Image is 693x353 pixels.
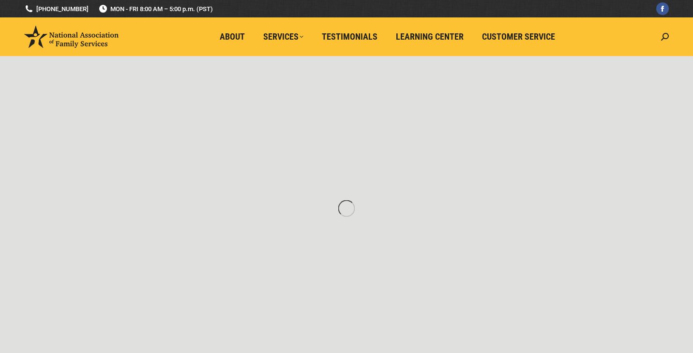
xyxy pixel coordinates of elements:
[475,28,562,46] a: Customer Service
[263,31,303,42] span: Services
[389,28,470,46] a: Learning Center
[98,4,213,14] span: MON - FRI 8:00 AM – 5:00 p.m. (PST)
[315,28,384,46] a: Testimonials
[24,26,119,48] img: National Association of Family Services
[482,31,555,42] span: Customer Service
[656,2,669,15] a: Facebook page opens in new window
[396,31,464,42] span: Learning Center
[220,31,245,42] span: About
[213,28,252,46] a: About
[322,31,377,42] span: Testimonials
[24,4,89,14] a: [PHONE_NUMBER]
